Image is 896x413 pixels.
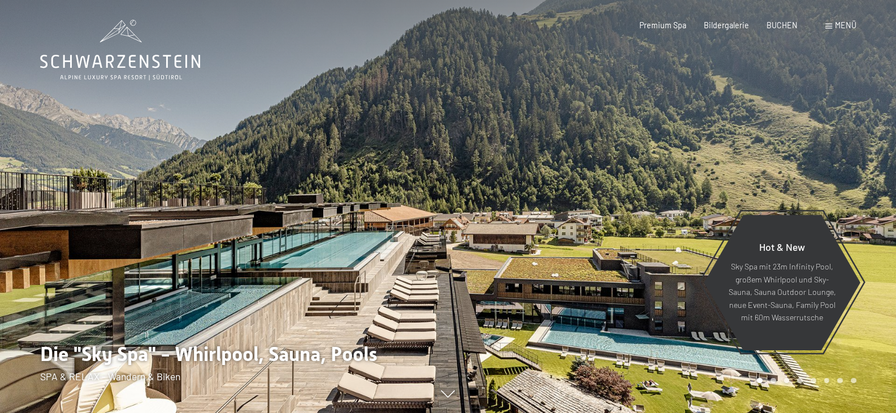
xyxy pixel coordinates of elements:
[639,20,686,30] a: Premium Spa
[759,241,805,253] span: Hot & New
[837,378,843,384] div: Carousel Page 7
[757,378,763,384] div: Carousel Page 1 (Current Slide)
[784,378,790,384] div: Carousel Page 3
[771,378,776,384] div: Carousel Page 2
[811,378,816,384] div: Carousel Page 5
[753,378,856,384] div: Carousel Pagination
[797,378,803,384] div: Carousel Page 4
[703,214,861,351] a: Hot & New Sky Spa mit 23m Infinity Pool, großem Whirlpool und Sky-Sauna, Sauna Outdoor Lounge, ne...
[728,260,836,324] p: Sky Spa mit 23m Infinity Pool, großem Whirlpool und Sky-Sauna, Sauna Outdoor Lounge, neue Event-S...
[835,20,856,30] span: Menü
[704,20,749,30] a: Bildergalerie
[851,378,856,384] div: Carousel Page 8
[767,20,798,30] a: BUCHEN
[824,378,830,384] div: Carousel Page 6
